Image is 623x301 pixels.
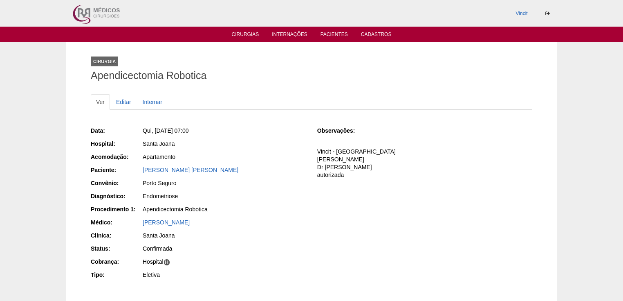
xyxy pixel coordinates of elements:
div: Acomodação: [91,153,142,161]
a: Cirurgias [232,32,259,40]
div: Diagnóstico: [91,192,142,200]
div: Convênio: [91,179,142,187]
div: Procedimento 1: [91,205,142,213]
div: Santa Joana [143,231,306,240]
div: Hospital [143,258,306,266]
div: Data: [91,127,142,135]
div: Hospital: [91,140,142,148]
div: Tipo: [91,271,142,279]
div: Eletiva [143,271,306,279]
a: Ver [91,94,110,110]
a: Pacientes [320,32,348,40]
a: Editar [111,94,137,110]
span: Qui, [DATE] 07:00 [143,127,189,134]
i: Sair [545,11,550,16]
a: [PERSON_NAME] [143,219,190,226]
a: Internar [137,94,168,110]
h1: Apendicectomia Robotica [91,70,532,81]
a: [PERSON_NAME] [PERSON_NAME] [143,167,238,173]
div: Santa Joana [143,140,306,148]
div: Médico: [91,218,142,226]
a: Vincit [516,11,528,16]
div: Cirurgia [91,57,118,66]
div: Clínica: [91,231,142,240]
div: Apendicectomia Robotica [143,205,306,213]
a: Internações [272,32,307,40]
div: Apartamento [143,153,306,161]
div: Confirmada [143,244,306,253]
div: Observações: [317,127,368,135]
div: Paciente: [91,166,142,174]
div: Endometriose [143,192,306,200]
div: Status: [91,244,142,253]
div: Cobrança: [91,258,142,266]
div: Porto Seguro [143,179,306,187]
span: H [164,259,170,266]
a: Cadastros [361,32,392,40]
p: Vincit - [GEOGRAPHIC_DATA] [PERSON_NAME] Dr [PERSON_NAME] autorizada [317,148,532,179]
